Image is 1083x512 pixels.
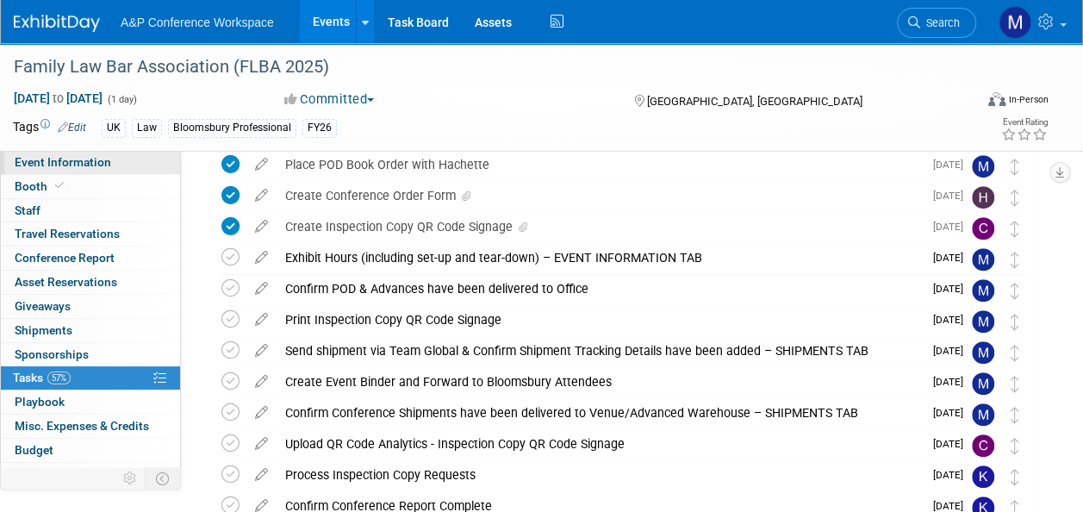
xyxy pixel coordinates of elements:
div: Process Inspection Copy Requests [277,460,923,490]
a: Shipments [1,319,180,342]
a: Budget [1,439,180,462]
span: Budget [15,443,53,457]
span: to [50,91,66,105]
td: Tags [13,118,86,138]
img: Hannah Siegel [972,186,994,209]
span: [DATE] [933,252,972,264]
a: Sponsorships [1,343,180,366]
a: Giveaways [1,295,180,318]
img: Christine Ritchlin [972,217,994,240]
span: Booth [15,179,67,193]
div: Upload QR Code Analytics - Inspection Copy QR Code Signage [277,429,923,459]
a: ROI, Objectives & ROO [1,463,180,486]
a: Booth [1,175,180,198]
span: Shipments [15,323,72,337]
a: Travel Reservations [1,222,180,246]
div: Event Rating [1001,118,1048,127]
img: Matt Hambridge [972,279,994,302]
span: [GEOGRAPHIC_DATA], [GEOGRAPHIC_DATA] [647,95,862,108]
span: Giveaways [15,299,71,313]
div: Bloomsbury Professional [168,119,296,137]
span: [DATE] [933,283,972,295]
span: Asset Reservations [15,275,117,289]
button: Committed [278,91,381,109]
a: Conference Report [1,247,180,270]
div: Event Format [898,90,1049,116]
a: Edit [58,122,86,134]
i: Booth reservation complete [55,181,64,190]
div: FY26 [302,119,337,137]
a: edit [246,281,277,297]
span: A&P Conference Workspace [121,16,274,29]
i: Move task [1011,252,1019,268]
span: Travel Reservations [15,227,120,240]
div: Law [132,119,162,137]
a: Playbook [1,390,180,414]
span: Conference Report [15,251,115,265]
span: [DATE] [933,221,972,233]
img: Matt Hambridge [972,403,994,426]
img: ExhibitDay [14,15,100,32]
a: Misc. Expenses & Credits [1,415,180,438]
div: Print Inspection Copy QR Code Signage [277,305,923,334]
div: Create Inspection Copy QR Code Signage [277,212,923,241]
span: [DATE] [933,469,972,481]
div: Confirm POD & Advances have been delivered to Office [277,274,923,303]
div: Create Conference Order Form [277,181,923,210]
a: edit [246,436,277,452]
div: Create Event Binder and Forward to Bloomsbury Attendees [277,367,923,396]
a: edit [246,467,277,483]
span: Staff [15,203,40,217]
span: [DATE] [933,314,972,326]
div: Confirm Conference Shipments have been delivered to Venue/Advanced Warehouse – SHIPMENTS TAB [277,398,923,428]
td: Personalize Event Tab Strip [115,467,146,490]
span: Tasks [13,371,71,384]
span: Event Information [15,155,111,169]
span: [DATE] [933,407,972,419]
i: Move task [1011,314,1019,330]
a: edit [246,405,277,421]
i: Move task [1011,407,1019,423]
span: [DATE] [933,500,972,512]
a: edit [246,157,277,172]
a: Staff [1,199,180,222]
a: Event Information [1,151,180,174]
img: Matt Hambridge [999,6,1031,39]
span: 57% [47,372,71,384]
a: Tasks57% [1,366,180,390]
i: Move task [1011,283,1019,299]
td: Toggle Event Tabs [146,467,181,490]
span: Playbook [15,395,65,409]
span: [DATE] [DATE] [13,91,103,106]
div: Exhibit Hours (including set-up and tear-down) – EVENT INFORMATION TAB [277,243,923,272]
i: Move task [1011,438,1019,454]
img: Matt Hambridge [972,341,994,364]
span: [DATE] [933,345,972,357]
a: edit [246,312,277,328]
span: [DATE] [933,190,972,202]
a: Search [897,8,976,38]
a: edit [246,250,277,265]
i: Move task [1011,469,1019,485]
span: [DATE] [933,376,972,388]
i: Move task [1011,221,1019,237]
img: Format-Inperson.png [988,92,1005,106]
a: Asset Reservations [1,271,180,294]
img: Kate Hunneyball [972,465,994,488]
div: Send shipment via Team Global & Confirm Shipment Tracking Details have been added – SHIPMENTS TAB [277,336,923,365]
img: Matt Hambridge [972,310,994,333]
div: Place POD Book Order with Hachette [277,150,923,179]
span: Misc. Expenses & Credits [15,419,149,433]
span: (1 day) [106,94,137,105]
img: Matt Hambridge [972,372,994,395]
i: Move task [1011,190,1019,206]
div: Family Law Bar Association (FLBA 2025) [8,52,960,83]
span: [DATE] [933,159,972,171]
span: Sponsorships [15,347,89,361]
i: Move task [1011,376,1019,392]
a: edit [246,188,277,203]
span: Search [920,16,960,29]
img: Matt Hambridge [972,248,994,271]
a: edit [246,219,277,234]
span: [DATE] [933,438,972,450]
